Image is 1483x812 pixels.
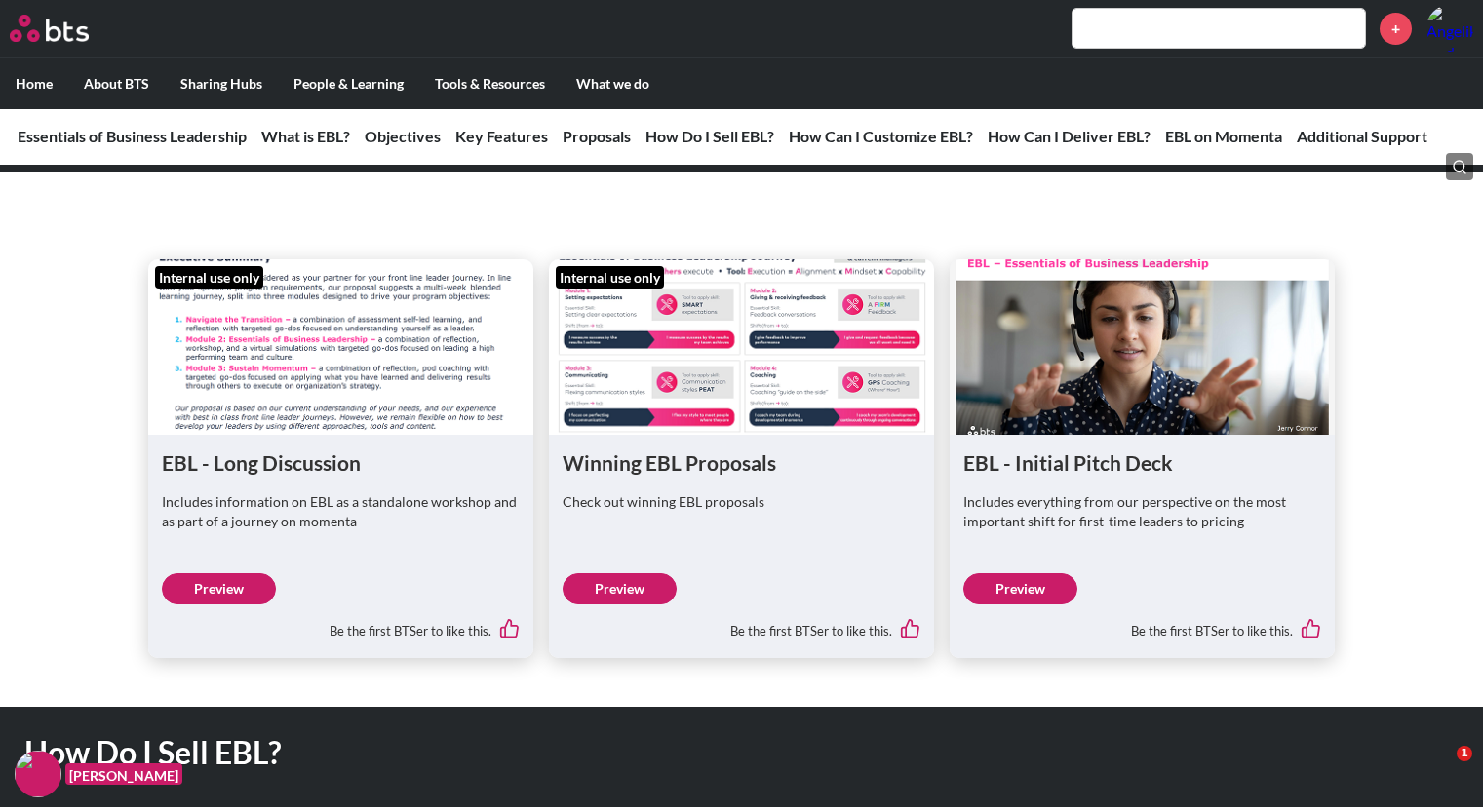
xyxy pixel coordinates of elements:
[65,763,182,786] figcaption: [PERSON_NAME]
[963,573,1077,604] a: Preview
[165,58,278,109] label: Sharing Hubs
[162,573,276,604] a: Preview
[963,604,1321,645] div: Be the first BTSer to like this.
[988,127,1151,145] a: How Can I Deliver EBL?
[455,127,548,145] a: Key Features
[278,58,419,109] label: People & Learning
[155,266,263,290] div: Internal use only
[963,492,1321,530] p: Includes everything from our perspective on the most important shift for first-time leaders to pr...
[10,15,89,42] img: BTS Logo
[563,604,920,645] div: Be the first BTSer to like this.
[15,751,61,797] img: F
[1380,13,1412,45] a: +
[563,573,677,604] a: Preview
[563,492,920,512] p: Check out winning EBL proposals
[162,492,520,530] p: Includes information on EBL as a standalone workshop and as part of a journey on momenta
[24,731,1029,775] h1: How Do I Sell EBL?
[561,58,665,109] label: What we do
[1426,5,1473,52] a: Profile
[789,127,973,145] a: How Can I Customize EBL?
[963,448,1321,477] h1: EBL - Initial Pitch Deck
[162,604,520,645] div: Be the first BTSer to like this.
[645,127,774,145] a: How Do I Sell EBL?
[1457,746,1472,761] span: 1
[1417,746,1463,793] iframe: Intercom live chat
[1165,127,1282,145] a: EBL on Momenta
[556,266,664,290] div: Internal use only
[1426,5,1473,52] img: Angeliki Andreou
[563,127,631,145] a: Proposals
[18,127,247,145] a: Essentials of Business Leadership
[261,127,350,145] a: What is EBL?
[68,58,165,109] label: About BTS
[10,15,125,42] a: Go home
[419,58,561,109] label: Tools & Resources
[563,448,920,477] h1: Winning EBL Proposals
[365,127,441,145] a: Objectives
[162,448,520,477] h1: EBL - Long Discussion
[1297,127,1427,145] a: Additional Support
